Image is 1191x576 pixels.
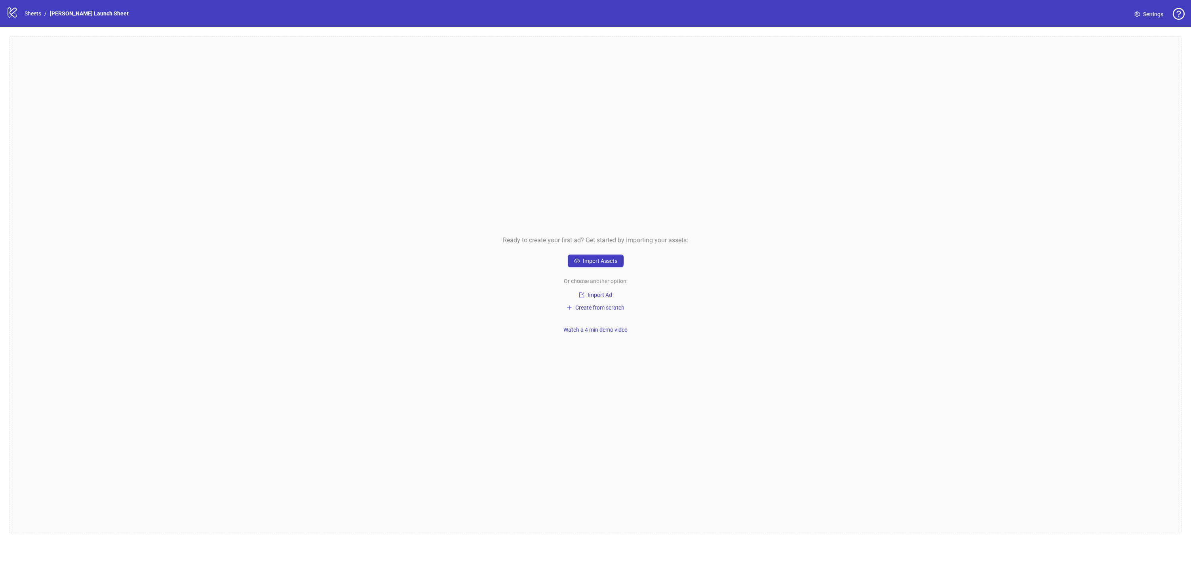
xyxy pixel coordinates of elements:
span: plus [567,305,572,310]
span: question-circle [1173,8,1185,20]
li: / [44,9,47,18]
a: Settings [1128,8,1170,21]
span: Watch a 4 min demo video [563,327,628,333]
button: Create from scratch [563,303,628,312]
span: Import Ad [588,292,612,298]
span: Import Assets [583,258,617,264]
span: setting [1134,11,1140,17]
span: import [579,292,584,298]
button: Import Ad [568,290,623,300]
span: Create from scratch [575,304,624,311]
span: cloud-upload [574,258,580,264]
a: [PERSON_NAME] Launch Sheet [48,9,130,18]
span: Settings [1143,10,1163,19]
button: Import Assets [568,255,624,267]
button: Watch a 4 min demo video [560,325,631,335]
a: Sheets [23,9,43,18]
span: Ready to create your first ad? Get started by importing your assets: [503,235,688,245]
span: Or choose another option: [564,277,628,285]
